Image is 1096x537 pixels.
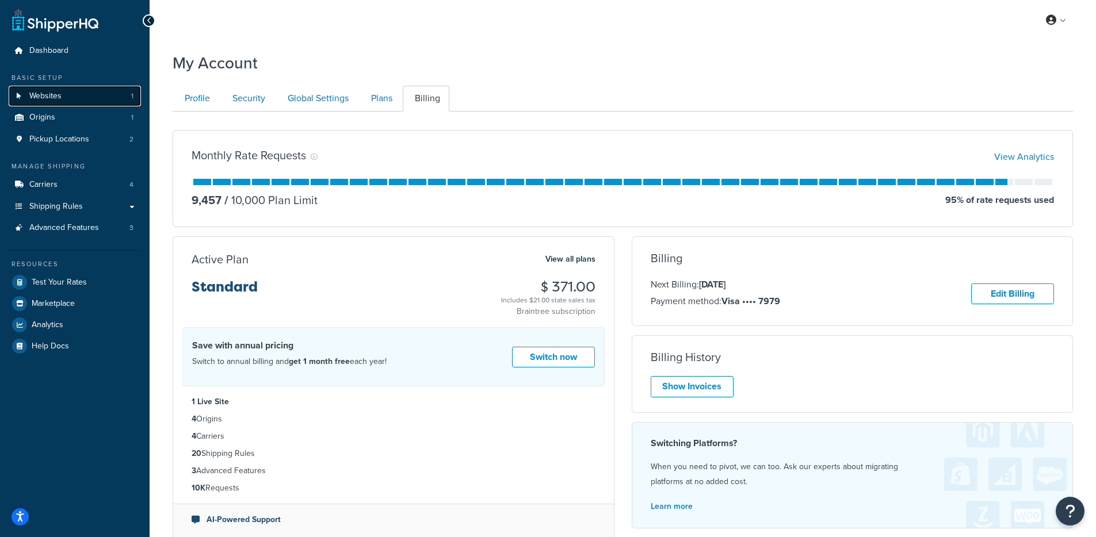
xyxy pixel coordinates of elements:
[651,500,693,512] a: Learn more
[945,192,1054,208] p: 95 % of rate requests used
[32,342,69,351] span: Help Docs
[29,113,55,122] span: Origins
[129,180,133,190] span: 4
[9,107,141,128] li: Origins
[192,430,196,442] strong: 4
[545,252,595,267] a: View all plans
[9,162,141,171] div: Manage Shipping
[192,482,595,494] li: Requests
[9,259,141,269] div: Resources
[222,192,318,208] p: 10,000 Plan Limit
[651,436,1055,450] h4: Switching Platforms?
[403,86,449,112] a: Billing
[12,9,98,32] a: ShipperHQ Home
[173,86,219,112] a: Profile
[29,135,89,144] span: Pickup Locations
[192,465,196,477] strong: 3
[501,279,595,294] h3: $ 371.00
[9,174,141,195] a: Carriers 4
[32,278,87,287] span: Test Your Rates
[651,351,721,363] h3: Billing History
[192,192,222,208] p: 9,457
[9,86,141,107] a: Websites 1
[971,283,1054,305] a: Edit Billing
[651,294,780,309] p: Payment method:
[699,278,725,291] strong: [DATE]
[994,150,1054,163] a: View Analytics
[131,91,133,101] span: 1
[220,86,274,112] a: Security
[9,336,141,356] a: Help Docs
[131,113,133,122] span: 1
[501,294,595,306] div: Includes $21.00 state sales tax
[192,149,306,162] h3: Monthly Rate Requests
[9,217,141,239] li: Advanced Features
[192,396,229,408] strong: 1 Live Site
[651,459,1055,489] p: When you need to pivot, we can too. Ask our experts about migrating platforms at no added cost.
[359,86,402,112] a: Plans
[9,129,141,150] li: Pickup Locations
[9,86,141,107] li: Websites
[192,413,196,425] strong: 4
[29,223,99,233] span: Advanced Features
[9,196,141,217] a: Shipping Rules
[192,339,387,352] h4: Save with annual pricing
[9,293,141,314] a: Marketplace
[192,354,387,369] p: Switch to annual billing and each year!
[29,180,58,190] span: Carriers
[9,314,141,335] a: Analytics
[192,482,205,494] strong: 10K
[289,355,350,367] strong: get 1 month free
[192,279,258,304] h3: Standard
[192,253,249,266] h3: Active Plan
[721,294,780,308] strong: Visa •••• 7979
[501,306,595,317] p: Braintree subscription
[192,465,595,477] li: Advanced Features
[224,191,228,209] span: /
[173,52,258,74] h1: My Account
[192,447,201,459] strong: 20
[9,107,141,128] a: Origins 1
[192,413,595,425] li: Origins
[9,129,141,150] a: Pickup Locations 2
[32,320,63,330] span: Analytics
[651,277,780,292] p: Next Billing:
[29,46,68,56] span: Dashboard
[651,376,734,397] a: Show Invoices
[651,252,682,264] h3: Billing
[29,202,83,212] span: Shipping Rules
[9,174,141,195] li: Carriers
[276,86,358,112] a: Global Settings
[192,430,595,443] li: Carriers
[9,73,141,83] div: Basic Setup
[9,217,141,239] a: Advanced Features 3
[512,347,595,368] a: Switch now
[192,513,595,526] li: AI-Powered Support
[1056,497,1084,526] button: Open Resource Center
[129,135,133,144] span: 2
[9,40,141,62] a: Dashboard
[29,91,62,101] span: Websites
[129,223,133,233] span: 3
[9,272,141,293] a: Test Your Rates
[32,299,75,309] span: Marketplace
[192,447,595,460] li: Shipping Rules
